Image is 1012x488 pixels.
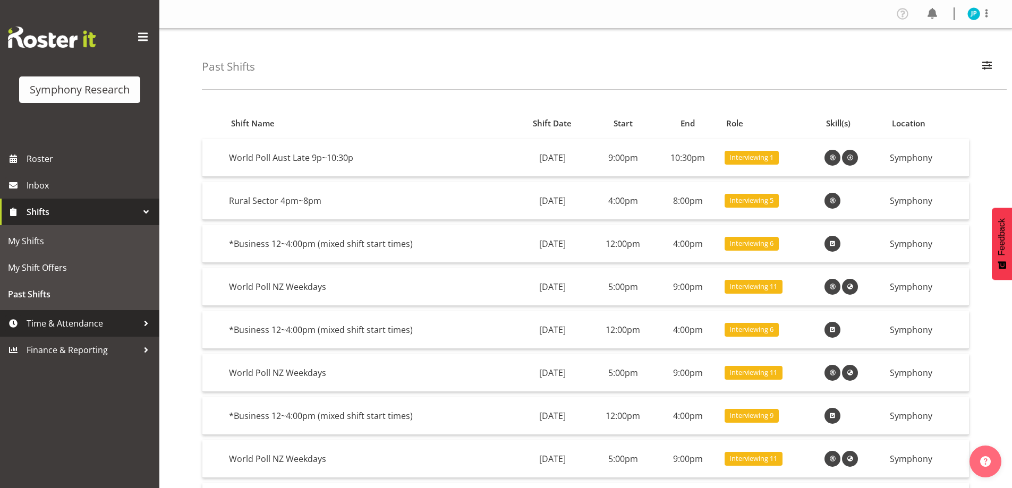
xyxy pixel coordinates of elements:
span: Interviewing 11 [729,453,777,464]
td: 9:00pm [656,440,720,478]
span: Role [726,117,743,130]
span: Interviewing 5 [729,195,773,206]
td: [DATE] [514,397,591,435]
span: Interviewing 11 [729,281,777,292]
div: Symphony Research [30,82,130,98]
span: Finance & Reporting [27,342,138,358]
span: Feedback [997,218,1007,255]
a: Past Shifts [3,281,157,307]
td: Symphony [886,354,969,392]
span: Shift Date [533,117,572,130]
a: My Shifts [3,228,157,254]
span: Interviewing 9 [729,410,773,421]
span: Time & Attendance [27,315,138,331]
td: 5:00pm [591,354,656,392]
td: Symphony [886,268,969,306]
td: [DATE] [514,354,591,392]
span: Interviewing 1 [729,152,773,162]
td: World Poll NZ Weekdays [225,268,514,306]
td: 9:00pm [656,354,720,392]
td: 4:00pm [656,311,720,349]
span: Inbox [27,177,154,193]
td: [DATE] [514,225,591,263]
span: Past Shifts [8,286,151,302]
span: Start [614,117,633,130]
td: 4:00pm [656,397,720,435]
td: [DATE] [514,182,591,220]
td: Symphony [886,182,969,220]
td: 12:00pm [591,311,656,349]
td: [DATE] [514,139,591,177]
td: Symphony [886,311,969,349]
td: World Poll NZ Weekdays [225,354,514,392]
span: Interviewing 11 [729,367,777,378]
td: [DATE] [514,268,591,306]
span: Skill(s) [826,117,851,130]
td: Symphony [886,225,969,263]
td: Symphony [886,139,969,177]
td: World Poll Aust Late 9p~10:30p [225,139,514,177]
h4: Past Shifts [202,61,255,73]
td: [DATE] [514,440,591,478]
img: jake-pringle11873.jpg [967,7,980,20]
span: Location [892,117,925,130]
span: Shifts [27,204,138,220]
td: [DATE] [514,311,591,349]
span: Interviewing 6 [729,238,773,249]
td: 9:00pm [656,268,720,306]
td: 5:00pm [591,440,656,478]
span: End [681,117,695,130]
img: Rosterit website logo [8,27,96,48]
td: Symphony [886,397,969,435]
span: My Shift Offers [8,260,151,276]
td: 8:00pm [656,182,720,220]
td: Rural Sector 4pm~8pm [225,182,514,220]
td: 12:00pm [591,225,656,263]
td: *Business 12~4:00pm (mixed shift start times) [225,311,514,349]
td: *Business 12~4:00pm (mixed shift start times) [225,225,514,263]
td: 4:00pm [656,225,720,263]
img: help-xxl-2.png [980,456,991,467]
span: Interviewing 6 [729,324,773,335]
td: 4:00pm [591,182,656,220]
td: 9:00pm [591,139,656,177]
td: 5:00pm [591,268,656,306]
td: 10:30pm [656,139,720,177]
span: My Shifts [8,233,151,249]
td: 12:00pm [591,397,656,435]
button: Filter Employees [976,55,998,79]
span: Roster [27,151,154,167]
td: World Poll NZ Weekdays [225,440,514,478]
span: Shift Name [231,117,275,130]
button: Feedback - Show survey [992,208,1012,280]
td: Symphony [886,440,969,478]
td: *Business 12~4:00pm (mixed shift start times) [225,397,514,435]
a: My Shift Offers [3,254,157,281]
